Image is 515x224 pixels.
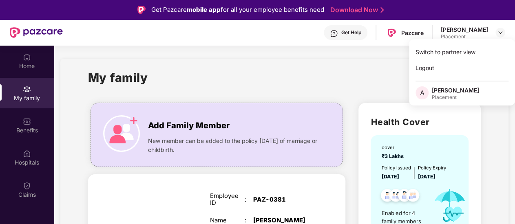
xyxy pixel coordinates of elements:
img: svg+xml;base64,PHN2ZyB4bWxucz0iaHR0cDovL3d3dy53My5vcmcvMjAwMC9zdmciIHdpZHRoPSI0OC45MTUiIGhlaWdodD... [386,187,406,206]
div: Logout [409,60,515,76]
div: cover [381,144,406,152]
span: ₹3 Lakhs [381,153,406,159]
img: svg+xml;base64,PHN2ZyBpZD0iSGVscC0zMngzMiIgeG1sbnM9Imh0dHA6Ly93d3cudzMub3JnLzIwMDAvc3ZnIiB3aWR0aD... [330,29,338,37]
div: Placement [432,94,479,101]
img: svg+xml;base64,PHN2ZyBpZD0iSG9zcGl0YWxzIiB4bWxucz0iaHR0cDovL3d3dy53My5vcmcvMjAwMC9zdmciIHdpZHRoPS... [23,149,31,158]
span: [DATE] [381,173,399,180]
img: svg+xml;base64,PHN2ZyB3aWR0aD0iMjAiIGhlaWdodD0iMjAiIHZpZXdCb3g9IjAgMCAyMCAyMCIgZmlsbD0ibm9uZSIgeG... [23,85,31,93]
img: svg+xml;base64,PHN2ZyBpZD0iSG9tZSIgeG1sbnM9Imh0dHA6Ly93d3cudzMub3JnLzIwMDAvc3ZnIiB3aWR0aD0iMjAiIG... [23,53,31,61]
img: svg+xml;base64,PHN2ZyB4bWxucz0iaHR0cDovL3d3dy53My5vcmcvMjAwMC9zdmciIHdpZHRoPSI0OC45NDMiIGhlaWdodD... [403,187,423,206]
div: : [245,196,253,204]
div: Switch to partner view [409,44,515,60]
img: svg+xml;base64,PHN2ZyBpZD0iQmVuZWZpdHMiIHhtbG5zPSJodHRwOi8vd3d3LnczLm9yZy8yMDAwL3N2ZyIgd2lkdGg9Ij... [23,117,31,125]
div: [PERSON_NAME] [441,26,488,33]
a: Download Now [330,6,381,14]
img: Logo [137,6,146,14]
span: A [420,88,424,98]
span: [DATE] [418,173,435,180]
span: Add Family Member [148,119,230,132]
img: Stroke [380,6,384,14]
div: Employee ID [210,193,245,207]
div: Policy Expiry [418,165,446,172]
h2: Health Cover [371,115,469,129]
div: [PERSON_NAME] [432,86,479,94]
div: PAZ-0381 [253,196,314,204]
div: Placement [441,33,488,40]
img: svg+xml;base64,PHN2ZyB4bWxucz0iaHR0cDovL3d3dy53My5vcmcvMjAwMC9zdmciIHdpZHRoPSI0OC45NDMiIGhlaWdodD... [394,187,414,206]
img: Pazcare_Logo.png [386,27,398,39]
img: svg+xml;base64,PHN2ZyB4bWxucz0iaHR0cDovL3d3dy53My5vcmcvMjAwMC9zdmciIHdpZHRoPSI0OC45NDMiIGhlaWdodD... [377,187,397,206]
span: New member can be added to the policy [DATE] of marriage or childbirth. [148,136,318,154]
img: svg+xml;base64,PHN2ZyBpZD0iQ2xhaW0iIHhtbG5zPSJodHRwOi8vd3d3LnczLm9yZy8yMDAwL3N2ZyIgd2lkdGg9IjIwIi... [23,182,31,190]
div: Get Help [341,29,361,36]
div: Pazcare [401,29,424,37]
strong: mobile app [187,6,221,13]
div: Get Pazcare for all your employee benefits need [151,5,324,15]
div: Policy issued [381,165,411,172]
img: svg+xml;base64,PHN2ZyBpZD0iRHJvcGRvd24tMzJ4MzIiIHhtbG5zPSJodHRwOi8vd3d3LnczLm9yZy8yMDAwL3N2ZyIgd2... [497,29,504,36]
h1: My family [88,68,148,87]
img: icon [103,115,140,152]
img: New Pazcare Logo [10,27,63,38]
